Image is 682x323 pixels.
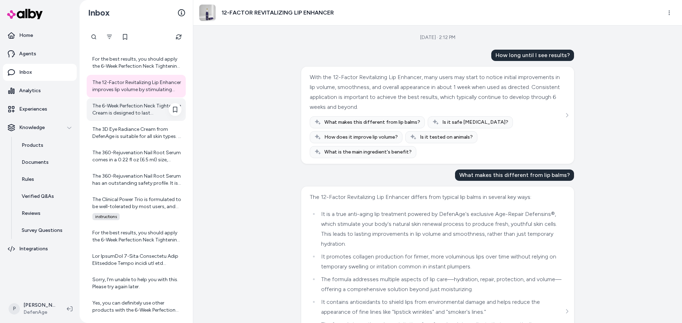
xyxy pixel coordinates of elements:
[222,9,334,17] h3: 12-FACTOR REVITALIZING LIP ENHANCER
[22,193,54,200] p: Verified Q&As
[420,134,473,141] span: Is it tested on animals?
[321,209,564,249] div: It is a true anti-aging lip treatment powered by DefenAge's exclusive Age-Repair Defensins®, whic...
[491,50,574,61] div: How long until I see results?
[92,276,182,290] div: Sorry, I'm unable to help you with this. Please try again later.
[3,119,77,136] button: Knowledge
[172,30,186,44] button: Refresh
[22,159,49,166] p: Documents
[3,45,77,62] a: Agents
[19,106,47,113] p: Experiences
[19,69,32,76] p: Inbox
[563,307,571,316] button: See more
[321,297,564,317] div: It contains antioxidants to shield lips from environmental damage and helps reduce the appearance...
[420,34,455,41] div: [DATE] · 2:12 PM
[19,50,36,57] p: Agents
[87,122,186,144] a: The 3D Eye Radiance Cream from DefenAge is suitable for all skin types. It is formulated to be fr...
[92,149,182,163] div: The 360-Rejuvenation Nail Root Serum comes in a 0.22 fl oz (6.5 ml) size, which is designed to pr...
[310,72,564,112] div: With the 12-Factor Revitalizing Lip Enhancer, many users may start to notice initial improvements...
[19,32,33,39] p: Home
[87,51,186,74] a: For the best results, you should apply the 6-Week Perfection Neck Tightening Cream twice daily, i...
[92,253,182,267] div: Lor IpsumDol 7-Sita Consectetu Adip Elitseddoe Tempo incidi utl etd magnaal enimadm veni quis no ...
[23,309,55,316] span: DefenAge
[22,176,34,183] p: Rules
[3,101,77,118] a: Experiences
[87,145,186,168] a: The 360-Rejuvenation Nail Root Serum comes in a 0.22 fl oz (6.5 ml) size, which is designed to pr...
[15,171,77,188] a: Rules
[22,227,63,234] p: Survey Questions
[88,7,110,18] h2: Inbox
[92,300,182,314] div: Yes, you can definitely use other products with the 6-Week Perfection Neck Tightening Cream. For ...
[22,142,43,149] p: Products
[23,302,55,309] p: [PERSON_NAME]
[15,205,77,222] a: Reviews
[92,196,182,210] div: The Clinical Power Trio is formulated to be well-tolerated by most users, and many customers use ...
[324,119,420,126] span: What makes this different from lip balms?
[87,272,186,295] a: Sorry, I'm unable to help you with this. Please try again later.
[92,229,182,244] div: For the best results, you should apply the 6-Week Perfection Neck Tightening Cream twice daily, i...
[87,225,186,248] a: For the best results, you should apply the 6-Week Perfection Neck Tightening Cream twice daily, i...
[3,82,77,99] a: Analytics
[442,119,508,126] span: Is it safe [MEDICAL_DATA]?
[15,154,77,171] a: Documents
[92,126,182,140] div: The 3D Eye Radiance Cream from DefenAge is suitable for all skin types. It is formulated to be fr...
[321,252,564,272] div: It promotes collagen production for firmer, more voluminous lips over time without relying on tem...
[92,173,182,187] div: The 360-Rejuvenation Nail Root Serum has an outstanding safety profile. It is hypoallergenic, non...
[22,210,40,217] p: Reviews
[87,168,186,191] a: The 360-Rejuvenation Nail Root Serum has an outstanding safety profile. It is hypoallergenic, non...
[324,134,398,141] span: How does it improve lip volume?
[3,240,77,257] a: Integrations
[15,222,77,239] a: Survey Questions
[310,192,564,202] div: The 12-Factor Revitalizing Lip Enhancer differs from typical lip balms in several key ways:
[19,87,41,94] p: Analytics
[92,102,182,117] div: The 6-Week Perfection Neck Tightening Cream is designed to last approximately six weeks when used...
[92,56,182,70] div: For the best results, you should apply the 6-Week Perfection Neck Tightening Cream twice daily, i...
[15,188,77,205] a: Verified Q&As
[87,98,186,121] a: The 6-Week Perfection Neck Tightening Cream is designed to last approximately six weeks when used...
[92,79,182,93] div: The 12-Factor Revitalizing Lip Enhancer improves lip volume by stimulating your body's natural sk...
[87,249,186,271] a: Lor IpsumDol 7-Sita Consectetu Adip Elitseddoe Tempo incidi utl etd magnaal enimadm veni quis no ...
[563,111,571,119] button: See more
[87,192,186,224] a: The Clinical Power Trio is formulated to be well-tolerated by most users, and many customers use ...
[3,64,77,81] a: Inbox
[9,303,20,314] span: P
[102,30,117,44] button: Filter
[87,75,186,98] a: The 12-Factor Revitalizing Lip Enhancer improves lip volume by stimulating your body's natural sk...
[87,295,186,318] a: Yes, you can definitely use other products with the 6-Week Perfection Neck Tightening Cream. For ...
[15,137,77,154] a: Products
[19,245,48,252] p: Integrations
[324,149,412,156] span: What is the main ingredient's benefit?
[92,213,120,220] span: instructions
[455,169,574,181] div: What makes this different from lip balms?
[19,124,45,131] p: Knowledge
[199,5,216,21] img: lip-serum-v3.jpg
[321,274,564,294] div: The formula addresses multiple aspects of lip care—hydration, repair, protection, and volume—offe...
[4,297,61,320] button: P[PERSON_NAME]DefenAge
[7,9,43,19] img: alby Logo
[3,27,77,44] a: Home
